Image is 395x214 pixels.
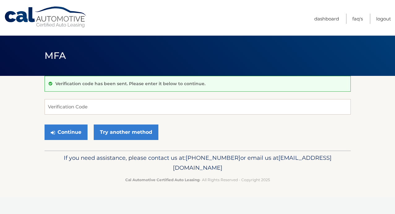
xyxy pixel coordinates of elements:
strong: Cal Automotive Certified Auto Leasing [125,177,200,182]
span: [EMAIL_ADDRESS][DOMAIN_NAME] [173,154,332,171]
input: Verification Code [45,99,351,115]
button: Continue [45,124,88,140]
a: Logout [376,14,391,24]
a: Try another method [94,124,158,140]
span: [PHONE_NUMBER] [186,154,240,161]
a: Cal Automotive [4,6,88,28]
span: MFA [45,50,66,61]
p: - All Rights Reserved - Copyright 2025 [49,177,347,183]
p: If you need assistance, please contact us at: or email us at [49,153,347,173]
a: FAQ's [352,14,363,24]
a: Dashboard [314,14,339,24]
p: Verification code has been sent. Please enter it below to continue. [55,81,205,86]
